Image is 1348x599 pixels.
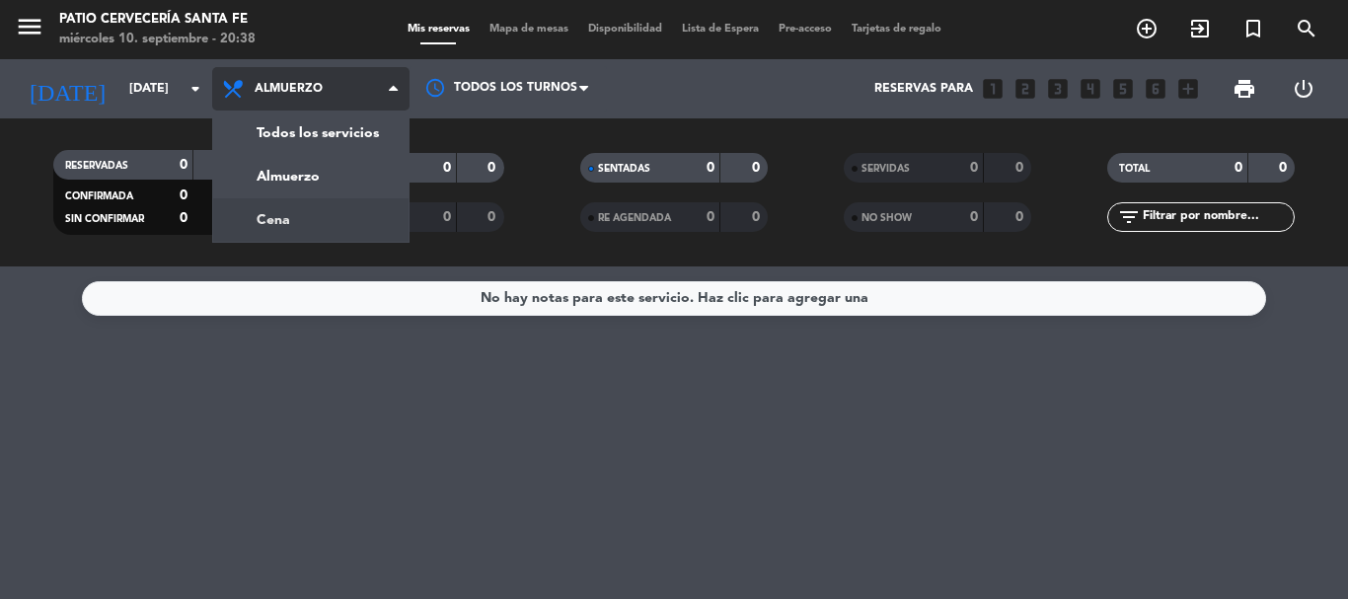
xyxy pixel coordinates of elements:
[1188,17,1212,40] i: exit_to_app
[1045,76,1071,102] i: looks_3
[578,24,672,35] span: Disponibilidad
[59,30,256,49] div: miércoles 10. septiembre - 20:38
[59,10,256,30] div: Patio Cervecería Santa Fe
[15,67,119,111] i: [DATE]
[1078,76,1103,102] i: looks_4
[707,161,714,175] strong: 0
[752,161,764,175] strong: 0
[213,198,409,242] a: Cena
[752,210,764,224] strong: 0
[443,210,451,224] strong: 0
[1233,77,1256,101] span: print
[65,214,144,224] span: SIN CONFIRMAR
[15,12,44,41] i: menu
[769,24,842,35] span: Pre-acceso
[1119,164,1150,174] span: TOTAL
[487,161,499,175] strong: 0
[598,164,650,174] span: SENTADAS
[874,82,973,96] span: Reservas para
[213,112,409,155] a: Todos los servicios
[598,213,671,223] span: RE AGENDADA
[842,24,951,35] span: Tarjetas de regalo
[707,210,714,224] strong: 0
[15,12,44,48] button: menu
[180,188,187,202] strong: 0
[1241,17,1265,40] i: turned_in_not
[213,155,409,198] a: Almuerzo
[1012,76,1038,102] i: looks_two
[487,210,499,224] strong: 0
[1279,161,1291,175] strong: 0
[255,82,323,96] span: Almuerzo
[1175,76,1201,102] i: add_box
[443,161,451,175] strong: 0
[861,164,910,174] span: SERVIDAS
[1143,76,1168,102] i: looks_6
[184,77,207,101] i: arrow_drop_down
[1235,161,1242,175] strong: 0
[480,24,578,35] span: Mapa de mesas
[65,161,128,171] span: RESERVADAS
[180,211,187,225] strong: 0
[861,213,912,223] span: NO SHOW
[1135,17,1159,40] i: add_circle_outline
[180,158,187,172] strong: 0
[1110,76,1136,102] i: looks_5
[970,210,978,224] strong: 0
[1117,205,1141,229] i: filter_list
[1274,59,1333,118] div: LOG OUT
[1015,210,1027,224] strong: 0
[970,161,978,175] strong: 0
[1292,77,1315,101] i: power_settings_new
[65,191,133,201] span: CONFIRMADA
[1015,161,1027,175] strong: 0
[481,287,868,310] div: No hay notas para este servicio. Haz clic para agregar una
[980,76,1006,102] i: looks_one
[672,24,769,35] span: Lista de Espera
[1141,206,1294,228] input: Filtrar por nombre...
[398,24,480,35] span: Mis reservas
[1295,17,1318,40] i: search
